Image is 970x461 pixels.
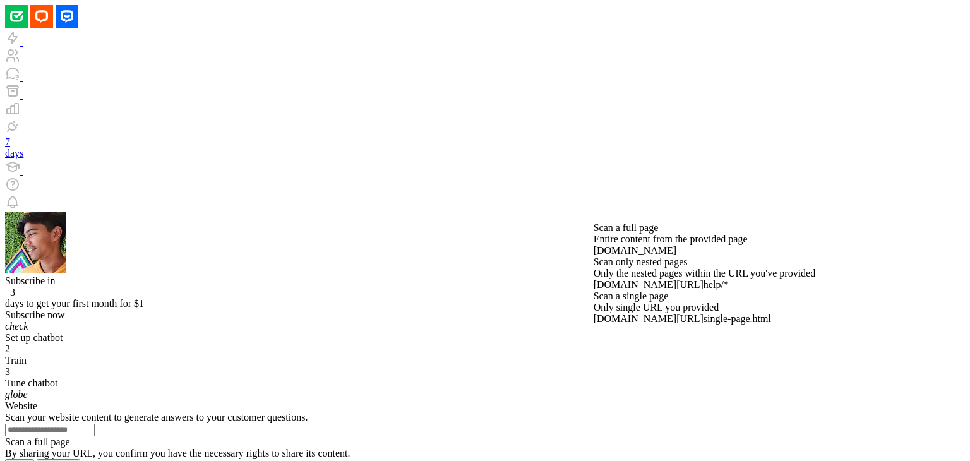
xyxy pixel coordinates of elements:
div: 2 [5,344,965,355]
i: globe [5,389,28,400]
div: Tune chatbot [5,378,965,389]
div: Only single URL you provided [594,302,816,313]
span: Scan a full page [5,436,70,447]
span: help/* [704,279,729,290]
div: days [5,148,965,159]
div: 3 [5,366,965,378]
div: 7 [5,136,965,148]
div: Subscribe in days to get your first month for $1 [5,275,965,309]
div: Scan a single page [594,290,816,302]
div: [DOMAIN_NAME][URL] [594,313,816,325]
div: Train [5,355,965,366]
div: Scan your website content to generate answers to your customer questions. [5,412,965,423]
span: single-page.html [704,313,771,324]
div: By sharing your URL, you confirm you have the necessary rights to share its content. [5,448,965,459]
div: Only the nested pages within the URL you've provided [594,268,816,279]
span: [DOMAIN_NAME] [594,245,677,256]
div: Set up chatbot [5,332,965,344]
div: Subscribe now [5,309,965,321]
div: Website [5,400,965,412]
div: [DOMAIN_NAME][URL] [594,279,816,290]
button: Open LiveChat chat widget [10,5,48,43]
a: 7 days [5,136,965,159]
div: 3 [10,287,960,298]
div: Entire content from the provided page [594,234,816,245]
div: Scan only nested pages [594,256,816,268]
div: Scan a full page [594,222,816,234]
i: check [5,321,28,332]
